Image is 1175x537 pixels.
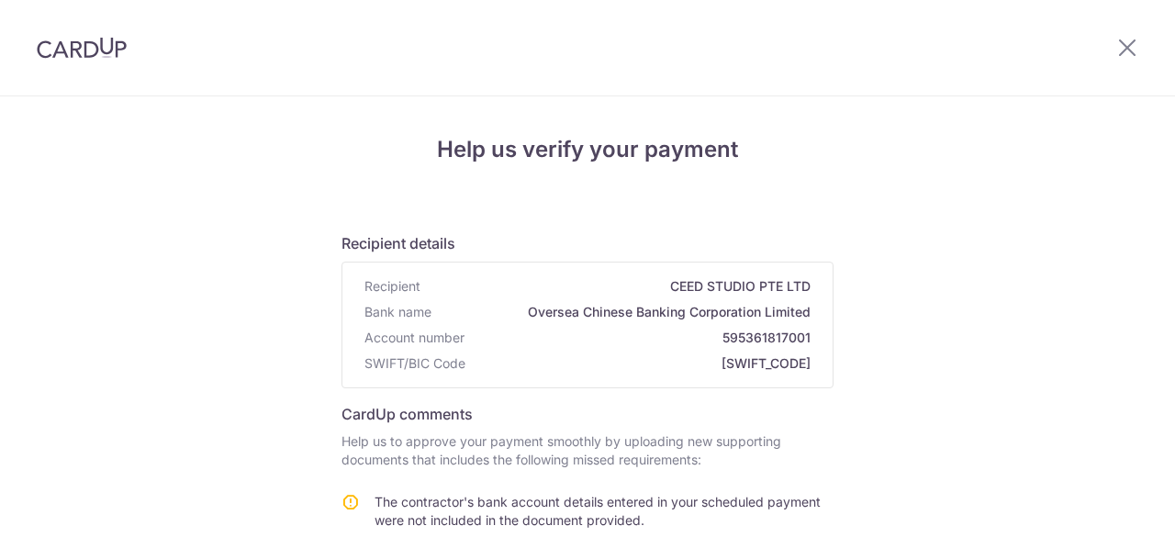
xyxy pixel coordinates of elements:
[472,329,811,347] span: 595361817001
[341,403,834,425] h6: CardUp comments
[375,494,821,528] span: The contractor's bank account details entered in your scheduled payment were not included in the ...
[473,354,811,373] span: [SWIFT_CODE]
[341,432,834,469] p: Help us to approve your payment smoothly by uploading new supporting documents that includes the ...
[37,37,127,59] img: CardUp
[364,303,431,321] span: Bank name
[341,232,834,254] h6: Recipient details
[439,303,811,321] span: Oversea Chinese Banking Corporation Limited
[364,354,465,373] span: SWIFT/BIC Code
[341,133,834,166] h4: Help us verify your payment
[364,329,464,347] span: Account number
[364,277,420,296] span: Recipient
[428,277,811,296] span: CEED STUDIO PTE LTD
